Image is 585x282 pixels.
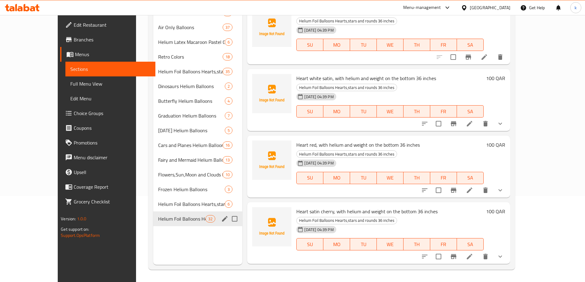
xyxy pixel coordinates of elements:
[299,240,321,249] span: SU
[433,240,454,249] span: FR
[296,84,397,91] div: Helium Foil Balloons Hearts,stars and rounds 36 inches
[225,83,232,90] div: items
[225,187,232,192] span: 3
[225,128,232,133] span: 5
[75,51,150,58] span: Menus
[65,62,155,76] a: Sections
[575,4,577,11] span: k
[446,249,461,264] button: Branch-specific-item
[457,105,484,118] button: SA
[225,98,232,104] span: 4
[70,80,150,87] span: Full Menu View
[486,8,505,16] h6: 100 QAR
[158,186,225,193] span: Frozen Helium Balloons
[153,167,242,182] div: Flowers,Sun,Moon and Clouds Helium Balloons10
[206,216,215,222] span: 32
[153,79,242,94] div: Dinosaurs Helium Balloons2
[497,187,504,194] svg: Show Choices
[446,116,461,131] button: Branch-specific-item
[433,107,454,116] span: FR
[252,141,291,180] img: Heart red, with helium and weight on the bottom 36 inches
[60,180,155,194] a: Coverage Report
[417,249,432,264] button: sort-choices
[353,107,374,116] span: TU
[377,39,404,51] button: WE
[60,121,155,135] a: Coupons
[74,168,150,176] span: Upsell
[158,171,223,178] div: Flowers,Sun,Moon and Clouds Helium Balloons
[379,41,401,49] span: WE
[302,227,336,233] span: [DATE] 04:39 PM
[296,39,323,51] button: SU
[223,68,232,75] div: items
[223,157,232,163] span: 13
[430,238,457,250] button: FR
[297,17,397,25] span: Helium Foil Balloons Hearts,stars and rounds 36 inches
[158,24,223,31] span: Air Only Balloons
[486,207,505,216] h6: 100 QAR
[493,183,508,198] button: show more
[153,123,242,138] div: [DATE] Helium Balloons5
[158,127,225,134] div: Father's Day Helium Balloons
[225,201,232,207] span: 6
[153,20,242,35] div: Air Only Balloons37
[466,120,473,127] a: Edit menu item
[223,25,232,30] span: 37
[466,253,473,260] a: Edit menu item
[459,173,481,182] span: SA
[297,217,397,224] span: Helium Foil Balloons Hearts,stars and rounds 36 inches
[153,153,242,167] div: Fairy and Mermaid Helium Balloons13
[493,116,508,131] button: show more
[223,54,232,60] span: 18
[153,108,242,123] div: Graduation Helium Balloons7
[225,39,232,45] span: 6
[205,215,215,222] div: items
[153,64,242,79] div: Helium Foil Balloons Hearts,stars and rounds 18 inches35
[158,200,225,208] span: Helium Foil Balloons Hearts,stars and rounds 32 inches
[350,105,377,118] button: TU
[377,238,404,250] button: WE
[223,141,232,149] div: items
[65,91,155,106] a: Edit Menu
[457,172,484,184] button: SA
[77,215,87,223] span: 1.0.0
[220,214,229,223] button: edit
[223,53,232,60] div: items
[323,238,350,250] button: MO
[486,74,505,83] h6: 100 QAR
[74,21,150,29] span: Edit Restaurant
[296,238,323,250] button: SU
[497,120,504,127] svg: Show Choices
[74,124,150,132] span: Coupons
[225,97,232,105] div: items
[158,141,223,149] span: Cars and Planes Helium Balloons
[223,171,232,178] div: items
[60,47,155,62] a: Menus
[61,225,89,233] span: Get support on:
[296,17,397,25] div: Helium Foil Balloons Hearts,stars and rounds 36 inches
[486,141,505,149] h6: 100 QAR
[430,172,457,184] button: FR
[350,238,377,250] button: TU
[379,107,401,116] span: WE
[153,138,242,153] div: Cars and Planes Helium Balloons16
[404,39,430,51] button: TH
[302,94,336,100] span: [DATE] 04:39 PM
[297,84,397,91] span: Helium Foil Balloons Hearts,stars and rounds 36 inches
[302,160,336,166] span: [DATE] 04:39 PM
[326,41,348,49] span: MO
[353,173,374,182] span: TU
[493,249,508,264] button: show more
[158,53,223,60] span: Retro Colors
[446,183,461,198] button: Branch-specific-item
[223,69,232,75] span: 35
[493,50,508,64] button: delete
[158,68,223,75] span: Helium Foil Balloons Hearts,stars and rounds 18 inches
[223,156,232,164] div: items
[432,117,445,130] span: Select to update
[74,154,150,161] span: Menu disclaimer
[406,240,428,249] span: TH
